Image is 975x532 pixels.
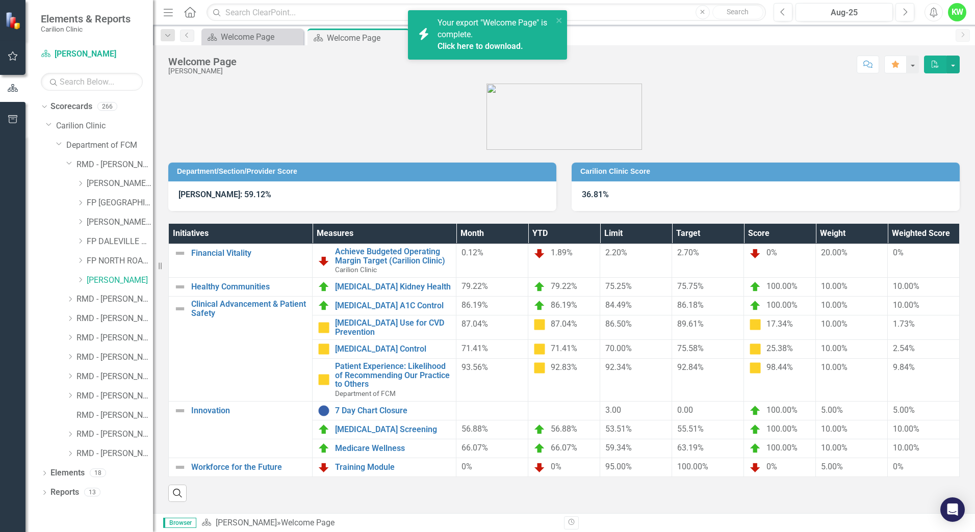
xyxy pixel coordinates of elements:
[551,281,577,291] span: 79.22%
[893,343,915,353] span: 2.54%
[335,463,451,472] a: Training Module
[438,41,523,51] a: Click here to download.
[677,300,704,310] span: 86.18%
[76,448,153,460] a: RMD - [PERSON_NAME]
[893,248,904,257] span: 0%
[749,247,761,259] img: Below Plan
[461,281,488,291] span: 79.22%
[335,344,451,354] a: [MEDICAL_DATA] Control
[50,467,85,479] a: Elements
[318,374,330,386] img: Caution
[821,281,848,291] span: 10.00%
[766,424,798,434] span: 100.00%
[533,423,546,436] img: On Target
[66,140,153,151] a: Department of FCM
[551,362,577,372] span: 92.83%
[533,442,546,455] img: On Target
[486,84,642,150] img: carilion%20clinic%20logo%202.0.png
[533,281,546,293] img: On Target
[551,319,577,329] span: 87.04%
[318,461,330,473] img: Below Plan
[551,248,573,257] span: 1.89%
[766,300,798,310] span: 100.00%
[163,518,196,528] span: Browser
[318,255,330,267] img: Below Plan
[318,281,330,293] img: On Target
[677,281,704,291] span: 75.75%
[207,4,766,21] input: Search ClearPoint...
[821,343,848,353] span: 10.00%
[749,405,761,417] img: On Target
[76,410,153,421] a: RMD - [PERSON_NAME]
[461,443,488,453] span: 66.07%
[580,168,955,175] h3: Carilion Clinic Score
[5,12,23,30] img: ClearPoint Strategy
[191,249,307,258] a: Financial Vitality
[677,443,704,453] span: 63.19%
[766,443,798,453] span: 100.00%
[821,319,848,329] span: 10.00%
[335,265,377,274] span: Carilion Clinic
[76,313,153,325] a: RMD - [PERSON_NAME]
[821,424,848,434] span: 10.00%
[749,461,761,473] img: Below Plan
[335,318,451,336] a: [MEDICAL_DATA] Use for CVD Prevention
[749,281,761,293] img: On Target
[821,462,843,471] span: 5.00%
[461,462,472,471] span: 0%
[76,390,153,402] a: RMD - [PERSON_NAME]
[97,102,117,111] div: 266
[76,332,153,344] a: RMD - [PERSON_NAME]
[335,389,396,397] span: Department of FCM
[605,343,632,353] span: 70.00%
[677,362,704,372] span: 92.84%
[76,371,153,383] a: RMD - [PERSON_NAME]
[677,424,704,434] span: 55.51%
[893,462,904,471] span: 0%
[76,352,153,363] a: RMD - [PERSON_NAME]
[335,247,451,265] a: Achieve Budgeted Operating Margin Target (Carilion Clinic)
[41,13,131,25] span: Elements & Reports
[76,294,153,305] a: RMD - [PERSON_NAME]
[461,343,488,353] span: 71.41%
[168,67,237,75] div: [PERSON_NAME]
[335,444,451,453] a: Medicare Wellness
[551,424,577,434] span: 56.88%
[461,362,488,372] span: 93.56%
[948,3,966,21] button: KW
[551,462,561,471] span: 0%
[50,101,92,113] a: Scorecards
[318,423,330,436] img: On Target
[766,405,798,415] span: 100.00%
[766,319,793,329] span: 17.34%
[605,424,632,434] span: 53.51%
[461,300,488,310] span: 86.19%
[749,343,761,355] img: Caution
[893,424,919,434] span: 10.00%
[766,248,777,257] span: 0%
[766,462,777,471] span: 0%
[677,248,699,257] span: 2.70%
[893,405,915,415] span: 5.00%
[821,300,848,310] span: 10.00%
[766,362,793,372] span: 98.44%
[216,518,277,527] a: [PERSON_NAME]
[605,462,632,471] span: 95.00%
[174,281,186,293] img: Not Defined
[50,487,79,498] a: Reports
[533,461,546,473] img: Below Plan
[605,362,632,372] span: 92.34%
[893,300,919,310] span: 10.00%
[87,255,153,267] a: FP NORTH ROANOKE
[318,405,330,417] img: No Information
[605,319,632,329] span: 86.50%
[327,32,407,44] div: Welcome Page
[605,405,621,415] span: 3.00
[318,322,330,334] img: Caution
[677,462,708,471] span: 100.00%
[461,319,488,329] span: 87.04%
[191,300,307,317] a: Clinical Advancement & Patient Safety
[461,424,488,434] span: 56.88%
[533,362,546,374] img: Caution
[821,443,848,453] span: 10.00%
